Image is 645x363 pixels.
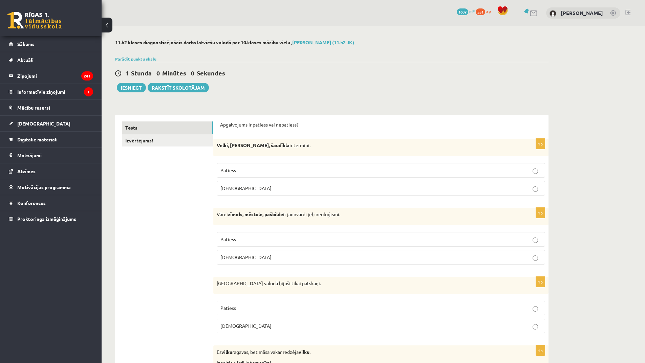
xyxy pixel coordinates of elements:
[476,8,485,15] span: 551
[220,185,272,191] span: [DEMOGRAPHIC_DATA]
[533,186,538,192] input: [DEMOGRAPHIC_DATA]
[9,36,93,52] a: Sākums
[217,142,511,149] p: ir termini.
[131,69,152,77] span: Stunda
[561,9,603,16] a: [PERSON_NAME]
[457,8,468,15] span: 1607
[17,41,35,47] span: Sākums
[220,236,236,242] span: Patiess
[220,323,272,329] span: [DEMOGRAPHIC_DATA]
[9,132,93,147] a: Digitālie materiāli
[533,306,538,312] input: Patiess
[9,116,93,131] a: [DEMOGRAPHIC_DATA]
[115,40,549,45] h2: 11.b2 klases diagnosticējošais darbs latviešu valodā par 10.klases mācību vielu ,
[9,100,93,115] a: Mācību resursi
[536,345,545,356] p: 1p
[536,138,545,149] p: 1p
[220,167,236,173] span: Patiess
[536,276,545,287] p: 1p
[191,69,194,77] span: 0
[457,8,475,14] a: 1607 mP
[156,69,160,77] span: 0
[299,349,309,355] strong: vilku
[533,255,538,261] input: [DEMOGRAPHIC_DATA]
[17,105,50,111] span: Mācību resursi
[9,163,93,179] a: Atzīmes
[17,120,70,127] span: [DEMOGRAPHIC_DATA]
[536,207,545,218] p: 1p
[486,8,491,14] span: xp
[550,10,556,17] img: Pēteris Kubiļus
[533,324,538,330] input: [DEMOGRAPHIC_DATA]
[9,179,93,195] a: Motivācijas programma
[9,195,93,211] a: Konferences
[469,8,475,14] span: mP
[9,52,93,68] a: Aktuāli
[9,148,93,163] a: Maksājumi
[197,69,225,77] span: Sekundes
[17,200,46,206] span: Konferences
[9,68,93,84] a: Ziņojumi241
[17,184,71,190] span: Motivācijas programma
[217,349,511,356] p: Es ragavas, bet māsa vakar redzēja .
[217,142,289,148] strong: Velki, [PERSON_NAME], šaudīkla
[122,121,213,134] a: Tests
[125,69,129,77] span: 1
[148,83,209,92] a: Rakstīt skolotājam
[217,211,511,218] p: Vārdi ir jaunvārdi jeb neoloģismi.
[533,168,538,174] input: Patiess
[17,168,36,174] span: Atzīmes
[162,69,186,77] span: Minūtes
[17,216,76,222] span: Proktoringa izmēģinājums
[17,84,93,99] legend: Informatīvie ziņojumi
[17,136,58,142] span: Digitālie materiāli
[17,148,93,163] legend: Maksājumi
[220,305,236,311] span: Patiess
[292,39,354,45] a: [PERSON_NAME] (11.b2 JK)
[220,121,542,128] p: Apgalvojums ir patiess vai nepatiess?
[9,84,93,99] a: Informatīvie ziņojumi1
[221,349,232,355] strong: vilku
[17,68,93,84] legend: Ziņojumi
[117,83,146,92] button: Iesniegt
[476,8,494,14] a: 551 xp
[84,87,93,96] i: 1
[17,57,34,63] span: Aktuāli
[217,280,511,287] p: [GEOGRAPHIC_DATA] valodā bijuši tikai patskaņi.
[81,71,93,81] i: 241
[7,12,62,29] a: Rīgas 1. Tālmācības vidusskola
[228,211,283,217] strong: zīmols, mēstule, pašbilde
[115,56,156,62] a: Parādīt punktu skalu
[9,211,93,227] a: Proktoringa izmēģinājums
[533,237,538,243] input: Patiess
[220,254,272,260] span: [DEMOGRAPHIC_DATA]
[122,134,213,147] a: Izvērtējums!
